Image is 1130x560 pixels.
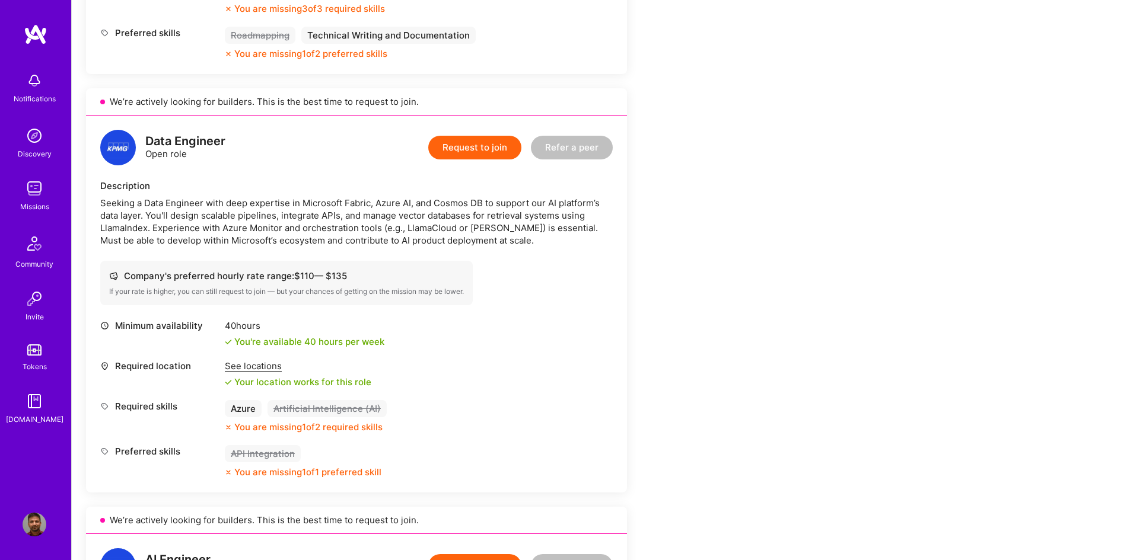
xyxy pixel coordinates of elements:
[86,507,627,534] div: We’re actively looking for builders. This is the best time to request to join.
[268,400,387,417] div: Artificial Intelligence (AI)
[100,400,219,412] div: Required skills
[100,447,109,456] i: icon Tag
[100,361,109,370] i: icon Location
[86,88,627,116] div: We’re actively looking for builders. This is the best time to request to join.
[23,124,46,148] img: discovery
[145,135,225,148] div: Data Engineer
[6,413,63,425] div: [DOMAIN_NAME]
[20,229,49,258] img: Community
[531,136,613,159] button: Refer a peer
[23,177,46,200] img: teamwork
[23,513,46,536] img: User Avatar
[27,344,42,356] img: tokens
[20,200,49,213] div: Missions
[109,270,464,282] div: Company's preferred hourly rate range: $ 110 — $ 135
[145,135,225,160] div: Open role
[26,311,44,323] div: Invite
[23,287,46,311] img: Invite
[225,469,232,476] i: icon CloseOrange
[225,376,371,388] div: Your location works for this role
[225,445,301,462] div: API Integration
[18,148,52,160] div: Discovery
[225,360,371,372] div: See locations
[225,5,232,12] i: icon CloseOrange
[225,400,262,417] div: Azure
[100,180,613,192] div: Description
[225,27,295,44] div: Roadmapping
[109,287,464,296] div: If your rate is higher, you can still request to join — but your chances of getting on the missio...
[225,335,384,348] div: You're available 40 hours per week
[225,50,232,57] i: icon CloseOrange
[100,445,219,457] div: Preferred skills
[234,466,381,478] div: You are missing 1 of 1 preferred skill
[301,27,476,44] div: Technical Writing and Documentation
[225,338,232,345] i: icon Check
[100,402,109,411] i: icon Tag
[225,424,232,431] i: icon CloseOrange
[100,28,109,37] i: icon Tag
[109,271,118,280] i: icon Cash
[225,319,384,332] div: 40 hours
[23,360,47,373] div: Tokens
[234,421,383,433] div: You are missing 1 of 2 required skills
[20,513,49,536] a: User Avatar
[23,69,46,92] img: bell
[23,389,46,413] img: guide book
[100,130,136,165] img: logo
[24,24,47,45] img: logo
[225,379,232,386] i: icon Check
[100,319,219,332] div: Minimum availability
[428,136,521,159] button: Request to join
[100,321,109,330] i: icon Clock
[100,197,613,247] div: Seeking a Data Engineer with deep expertise in Microsoft Fabric, Azure AI, and Cosmos DB to suppo...
[234,2,385,15] div: You are missing 3 of 3 required skills
[15,258,53,270] div: Community
[100,360,219,372] div: Required location
[14,92,56,105] div: Notifications
[100,27,219,39] div: Preferred skills
[234,47,387,60] div: You are missing 1 of 2 preferred skills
